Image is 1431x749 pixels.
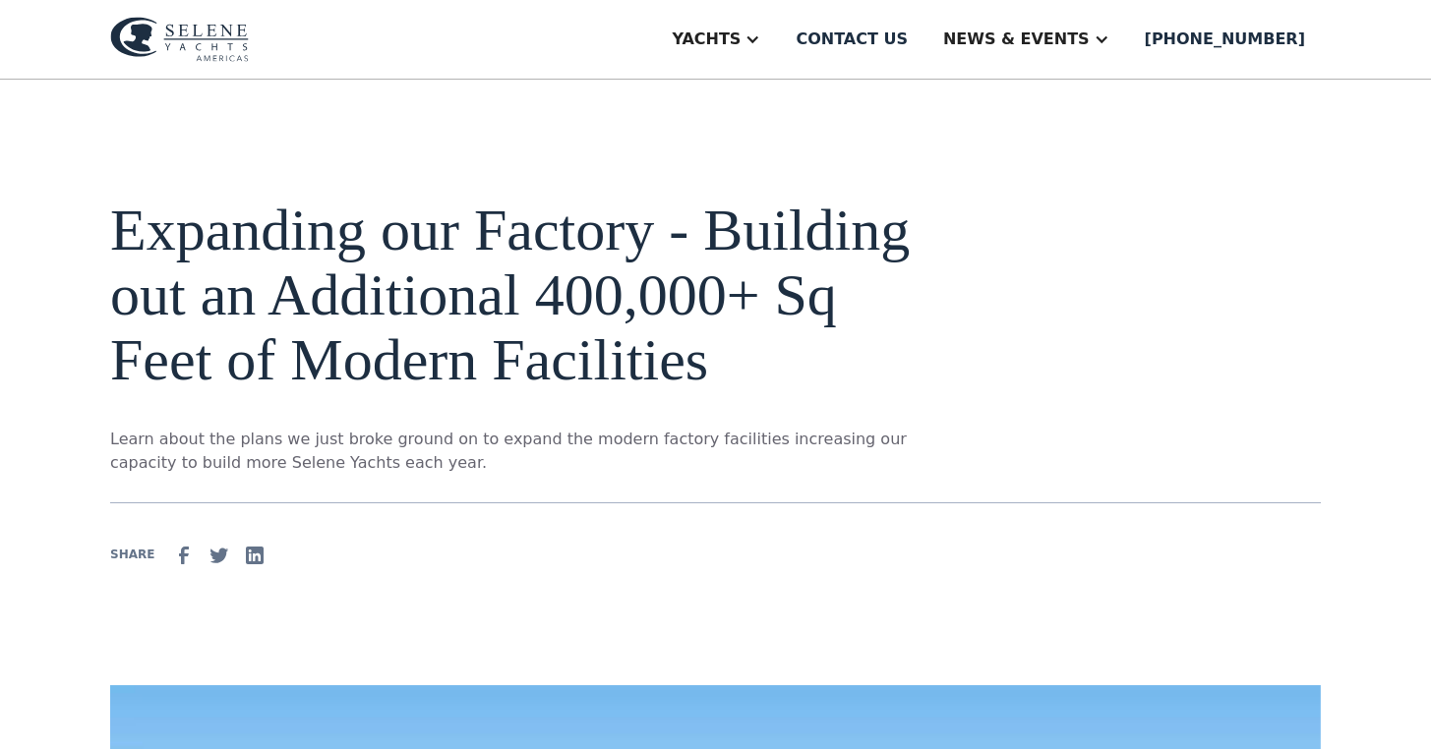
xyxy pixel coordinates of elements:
p: Learn about the plans we just broke ground on to expand the modern factory facilities increasing ... [110,428,928,475]
div: Contact us [796,28,908,51]
img: logo [110,17,249,62]
h1: Expanding our Factory - Building out an Additional 400,000+ Sq Feet of Modern Facilities [110,198,928,392]
img: facebook [172,544,196,567]
div: SHARE [110,546,154,563]
div: Yachts [672,28,741,51]
div: [PHONE_NUMBER] [1145,28,1305,51]
div: News & EVENTS [943,28,1090,51]
img: Twitter [208,544,231,567]
img: Linkedin [243,544,267,567]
